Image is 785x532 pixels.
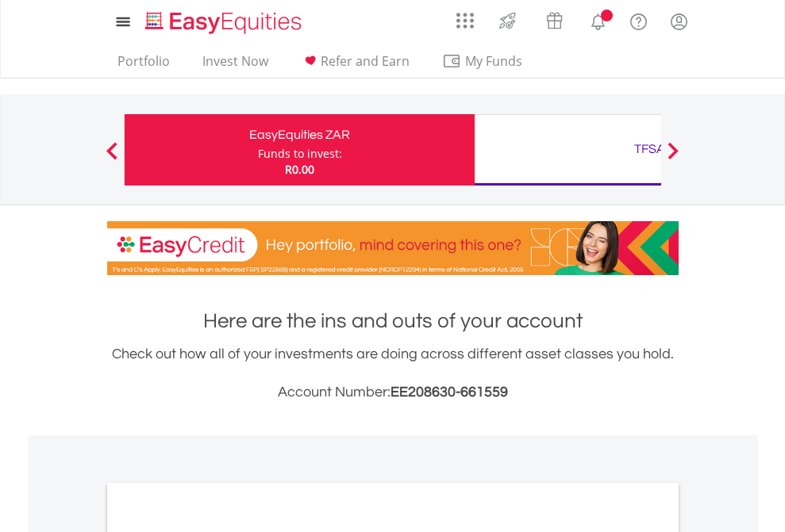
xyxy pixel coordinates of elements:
img: thrive-v2.svg [494,8,521,33]
h3: Account Number: [107,381,679,404]
a: AppsGrid [446,4,484,29]
div: Funds to invest: [258,146,342,162]
span: EE208630-661559 [391,385,508,400]
img: EasyEquities_Logo.png [142,10,308,36]
a: Invest Now [196,53,275,78]
a: My Profile [659,4,699,39]
div: Check out how all of your investments are doing across different asset classes you hold. [107,343,679,404]
img: grid-menu-icon.svg [456,12,474,29]
a: FAQ's and Support [618,4,659,36]
a: Home page [139,4,308,36]
a: Portfolio [111,53,176,78]
img: vouchers-v2.svg [541,8,568,33]
a: Notifications [578,4,618,36]
div: EasyEquities ZAR [134,124,465,146]
a: Vouchers [531,4,578,33]
span: R0.00 [285,162,314,177]
span: My Funds [442,51,546,71]
img: EasyCredit Promotion Banner [107,221,679,275]
h1: Here are the ins and outs of your account [107,307,679,335]
span: Refer and Earn [321,52,410,70]
button: Previous [96,150,128,166]
button: Next [657,150,689,166]
a: Refer and Earn [294,53,416,78]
